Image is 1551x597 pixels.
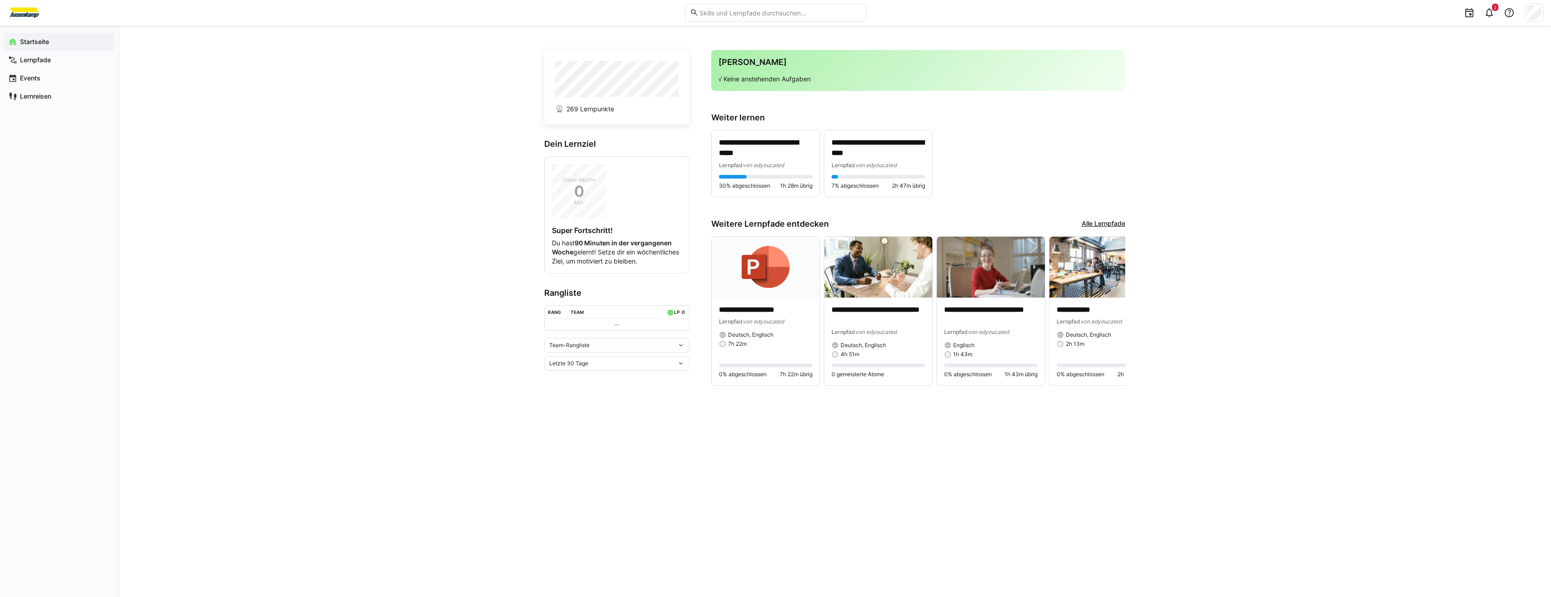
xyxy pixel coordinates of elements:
[780,371,812,378] span: 7h 22m übrig
[719,318,743,325] span: Lernpfad
[549,360,588,367] span: Letzte 30 Tage
[728,331,773,338] span: Deutsch, Englisch
[719,57,1118,67] h3: [PERSON_NAME]
[566,104,614,114] span: 269 Lernpunkte
[855,328,896,335] span: von edyoucated
[571,309,584,315] div: Team
[1118,371,1150,378] span: 2h 13m übrig
[1004,371,1038,378] span: 1h 43m übrig
[552,226,682,235] h4: Super Fortschritt!
[832,182,879,189] span: 7% abgeschlossen
[719,75,1118,84] p: √ Keine anstehenden Aufgaben
[552,239,682,266] p: Du hast gelernt! Setze dir ein wöchentliches Ziel, um motiviert zu bleiben.
[953,351,972,358] span: 1h 43m
[824,237,932,298] img: image
[711,219,829,229] h3: Weitere Lernpfade entdecken
[841,342,886,349] span: Deutsch, Englisch
[552,239,672,256] strong: 90 Minuten in der vergangenen Woche
[544,288,689,298] h3: Rangliste
[544,139,689,149] h3: Dein Lernziel
[953,342,975,349] span: Englisch
[728,340,747,348] span: 7h 22m
[780,182,812,189] span: 1h 28m übrig
[681,308,685,315] a: ø
[674,309,679,315] div: LP
[712,237,820,298] img: image
[548,309,561,315] div: Rang
[549,342,590,349] span: Team-Rangliste
[1049,237,1157,298] img: image
[1057,318,1080,325] span: Lernpfad
[832,371,884,378] span: 0 gemeisterte Atome
[1080,318,1122,325] span: von edyoucated
[699,9,861,17] input: Skills und Lernpfade durchsuchen…
[855,162,896,169] span: von edyoucated
[841,351,859,358] span: 4h 51m
[743,318,784,325] span: von edyoucated
[968,328,1009,335] span: von edyoucated
[832,328,855,335] span: Lernpfad
[719,182,770,189] span: 30% abgeschlossen
[719,371,767,378] span: 0% abgeschlossen
[1494,5,1497,10] span: 2
[743,162,784,169] span: von edyoucated
[1066,331,1111,338] span: Deutsch, Englisch
[711,113,1125,123] h3: Weiter lernen
[1057,371,1104,378] span: 0% abgeschlossen
[832,162,855,169] span: Lernpfad
[892,182,925,189] span: 2h 47m übrig
[1066,340,1084,348] span: 2h 13m
[719,162,743,169] span: Lernpfad
[944,328,968,335] span: Lernpfad
[944,371,992,378] span: 0% abgeschlossen
[1082,219,1125,229] a: Alle Lernpfade
[937,237,1045,298] img: image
